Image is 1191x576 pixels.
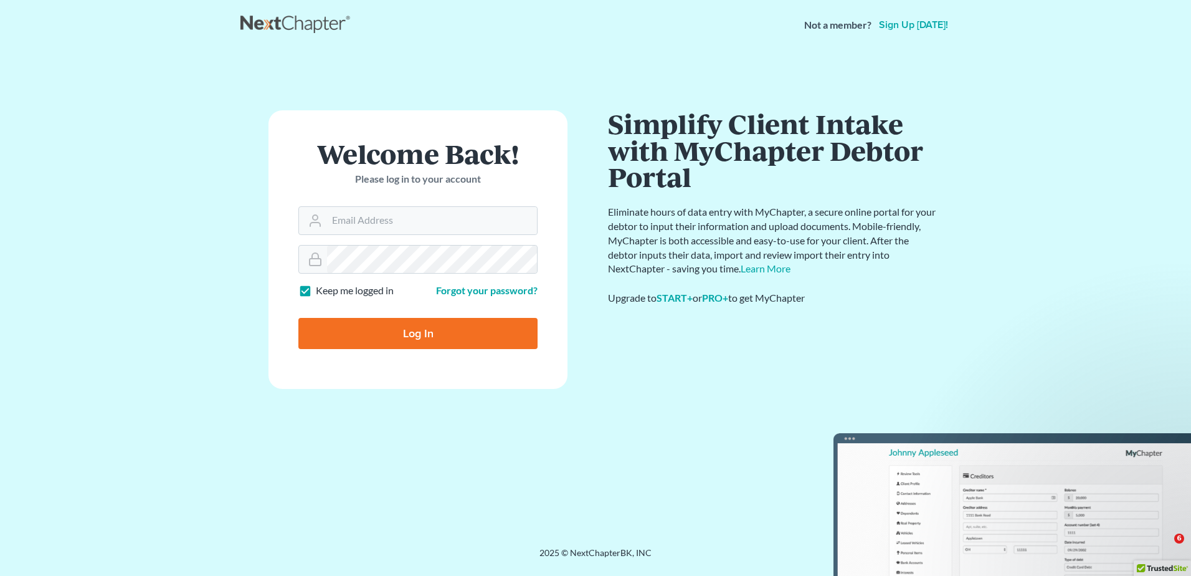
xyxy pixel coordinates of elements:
p: Please log in to your account [298,172,538,186]
div: 2025 © NextChapterBK, INC [240,547,951,569]
h1: Simplify Client Intake with MyChapter Debtor Portal [608,110,938,190]
input: Email Address [327,207,537,234]
h1: Welcome Back! [298,140,538,167]
a: Learn More [741,262,790,274]
div: Upgrade to or to get MyChapter [608,291,938,305]
a: Sign up [DATE]! [876,20,951,30]
p: Eliminate hours of data entry with MyChapter, a secure online portal for your debtor to input the... [608,205,938,276]
span: 6 [1174,534,1184,544]
a: START+ [657,292,693,304]
iframe: Intercom live chat [1149,534,1179,564]
a: PRO+ [702,292,728,304]
label: Keep me logged in [316,284,394,298]
strong: Not a member? [804,18,871,32]
input: Log In [298,318,538,349]
a: Forgot your password? [436,284,538,296]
